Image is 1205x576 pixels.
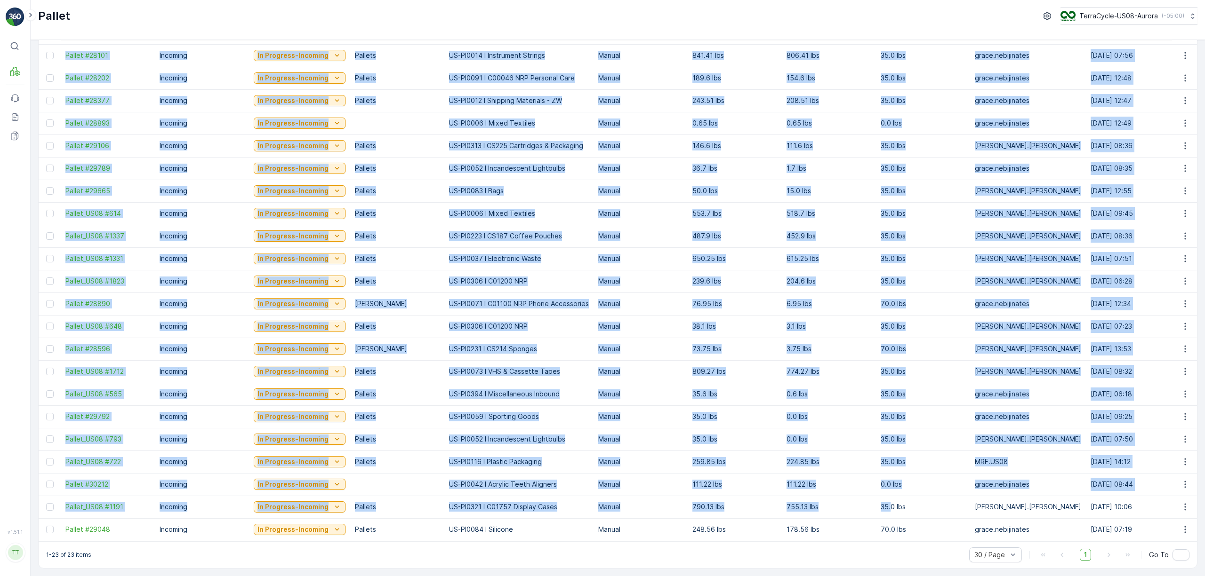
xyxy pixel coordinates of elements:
[787,457,871,466] p: 224.85 lbs
[254,388,345,400] button: In Progress-Incoming
[598,344,683,354] p: Manual
[257,502,329,512] p: In Progress-Incoming
[254,298,345,309] button: In Progress-Incoming
[65,96,150,105] a: Pallet #28377
[65,118,150,128] a: Pallet #28893
[449,367,589,376] p: US-PI0073 I VHS & Cassette Tapes
[46,210,54,217] div: Toggle Row Selected
[65,367,150,376] span: Pallet_US08 #1712
[598,276,683,286] p: Manual
[65,51,150,60] span: Pallet #28101
[787,186,871,196] p: 15.0 lbs
[975,412,1081,421] p: grace.nebijinates
[692,141,777,150] p: 146.6 lbs
[449,73,589,83] p: US-PI0091 I C00046 NRP Personal Care
[787,231,871,241] p: 452.9 lbs
[975,186,1081,196] p: [PERSON_NAME].[PERSON_NAME]
[65,322,150,331] span: Pallet_US08 #648
[692,299,777,308] p: 76.95 lbs
[692,389,777,399] p: 35.6 lbs
[46,142,54,150] div: Toggle Row Selected
[65,73,150,83] span: Pallet #28202
[787,344,871,354] p: 3.75 lbs
[160,367,244,376] p: Incoming
[65,389,150,399] a: Pallet_US08 #565
[257,367,329,376] p: In Progress-Incoming
[257,434,329,444] p: In Progress-Incoming
[254,140,345,151] button: In Progress-Incoming
[65,344,150,354] span: Pallet #28596
[598,299,683,308] p: Manual
[254,366,345,377] button: In Progress-Incoming
[598,141,683,150] p: Manual
[787,118,871,128] p: 0.65 lbs
[257,231,329,241] p: In Progress-Incoming
[160,209,244,218] p: Incoming
[598,367,683,376] p: Manual
[692,186,777,196] p: 50.0 lbs
[254,208,345,219] button: In Progress-Incoming
[355,186,440,196] p: Pallets
[598,254,683,263] p: Manual
[692,344,777,354] p: 73.75 lbs
[881,73,965,83] p: 35.0 lbs
[65,186,150,196] a: Pallet #29665
[257,209,329,218] p: In Progress-Incoming
[46,503,54,511] div: Toggle Row Selected
[65,254,150,263] a: Pallet_US08 #1331
[355,276,440,286] p: Pallets
[881,276,965,286] p: 35.0 lbs
[787,412,871,421] p: 0.0 lbs
[46,97,54,104] div: Toggle Row Selected
[787,389,871,399] p: 0.6 lbs
[449,299,589,308] p: US-PI0071 I C01100 NRP Phone Accessories
[881,51,965,60] p: 35.0 lbs
[449,276,589,286] p: US-PI0306 I C01200 NRP
[692,73,777,83] p: 189.6 lbs
[787,96,871,105] p: 208.51 lbs
[254,230,345,242] button: In Progress-Incoming
[598,412,683,421] p: Manual
[881,141,965,150] p: 35.0 lbs
[598,51,683,60] p: Manual
[160,299,244,308] p: Incoming
[160,118,244,128] p: Incoming
[46,390,54,398] div: Toggle Row Selected
[975,299,1081,308] p: grace.nebijinates
[787,322,871,331] p: 3.1 lbs
[46,413,54,420] div: Toggle Row Selected
[257,389,329,399] p: In Progress-Incoming
[787,276,871,286] p: 204.6 lbs
[160,322,244,331] p: Incoming
[692,322,777,331] p: 38.1 lbs
[881,118,965,128] p: 0.0 lbs
[257,254,329,263] p: In Progress-Incoming
[355,434,440,444] p: Pallets
[787,367,871,376] p: 774.27 lbs
[449,231,589,241] p: US-PI0223 I CS187 Coffee Pouches
[257,118,329,128] p: In Progress-Incoming
[787,434,871,444] p: 0.0 lbs
[692,457,777,466] p: 259.85 lbs
[449,344,589,354] p: US-PI0231 I CS214 Sponges
[65,480,150,489] span: Pallet #30212
[598,96,683,105] p: Manual
[449,389,589,399] p: US-PI0394 I Miscellaneous Inbound
[692,209,777,218] p: 553.7 lbs
[598,322,683,331] p: Manual
[257,412,329,421] p: In Progress-Incoming
[65,434,150,444] a: Pallet_US08 #793
[975,96,1081,105] p: grace.nebijinates
[160,186,244,196] p: Incoming
[254,50,345,61] button: In Progress-Incoming
[787,141,871,150] p: 111.6 lbs
[254,434,345,445] button: In Progress-Incoming
[449,457,589,466] p: US-PI0116 I Plastic Packaging
[46,277,54,285] div: Toggle Row Selected
[65,164,150,173] a: Pallet #29789
[257,457,329,466] p: In Progress-Incoming
[46,52,54,59] div: Toggle Row Selected
[65,209,150,218] span: Pallet_US08 #614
